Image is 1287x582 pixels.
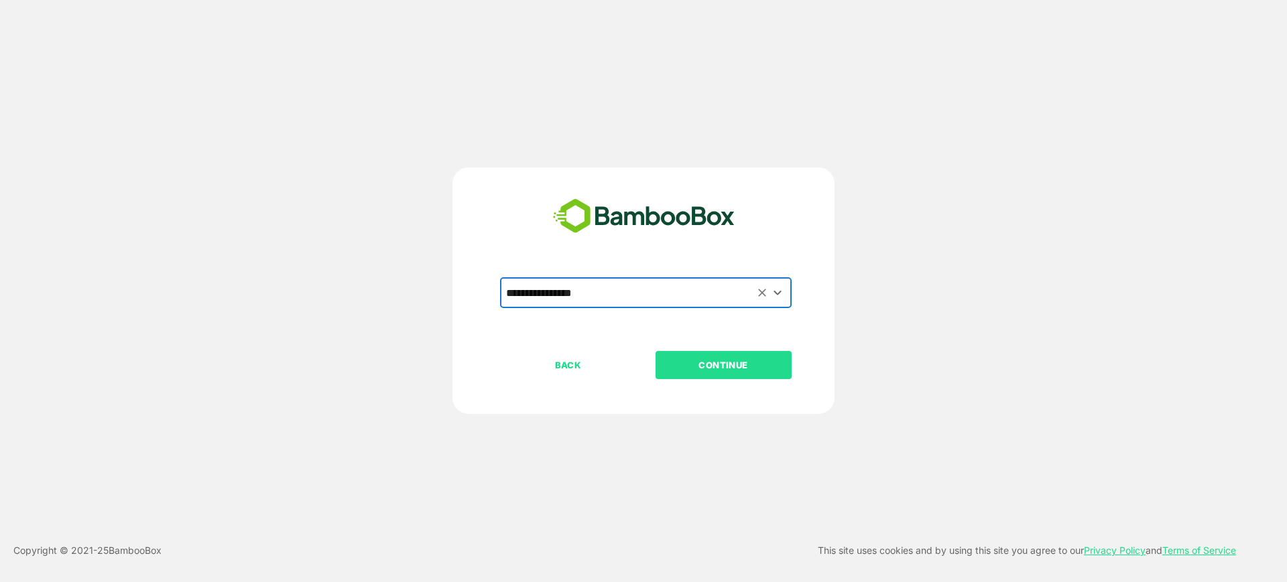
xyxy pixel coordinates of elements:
a: Privacy Policy [1084,544,1146,556]
a: Terms of Service [1162,544,1236,556]
button: Open [769,283,787,301]
img: bamboobox [546,194,742,238]
button: CONTINUE [656,351,792,379]
p: This site uses cookies and by using this site you agree to our and [818,542,1236,559]
p: CONTINUE [656,358,790,372]
p: BACK [501,358,635,372]
button: Clear [755,285,770,300]
button: BACK [500,351,636,379]
p: Copyright © 2021- 25 BambooBox [13,542,162,559]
